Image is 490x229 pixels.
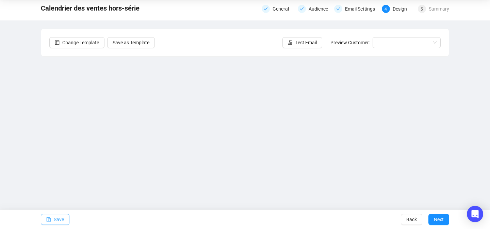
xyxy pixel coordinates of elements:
[393,5,411,13] div: Design
[273,5,293,13] div: General
[406,210,417,229] span: Back
[421,7,423,12] span: 5
[401,214,422,225] button: Back
[41,214,69,225] button: Save
[428,214,449,225] button: Next
[429,5,449,13] div: Summary
[46,217,51,222] span: save
[295,39,317,46] span: Test Email
[345,5,379,13] div: Email Settings
[288,40,293,45] span: experiment
[467,206,483,222] div: Open Intercom Messenger
[385,7,387,12] span: 4
[49,37,104,48] button: Change Template
[41,3,140,14] span: Calendrier des ventes hors-série
[309,5,332,13] div: Audience
[264,7,268,11] span: check
[62,39,99,46] span: Change Template
[113,39,149,46] span: Save as Template
[418,5,449,13] div: 5Summary
[382,5,414,13] div: 4Design
[330,40,370,45] span: Preview Customer:
[54,210,64,229] span: Save
[282,37,322,48] button: Test Email
[55,40,60,45] span: layout
[262,5,294,13] div: General
[300,7,304,11] span: check
[434,210,444,229] span: Next
[336,7,340,11] span: check
[298,5,330,13] div: Audience
[334,5,378,13] div: Email Settings
[107,37,155,48] button: Save as Template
